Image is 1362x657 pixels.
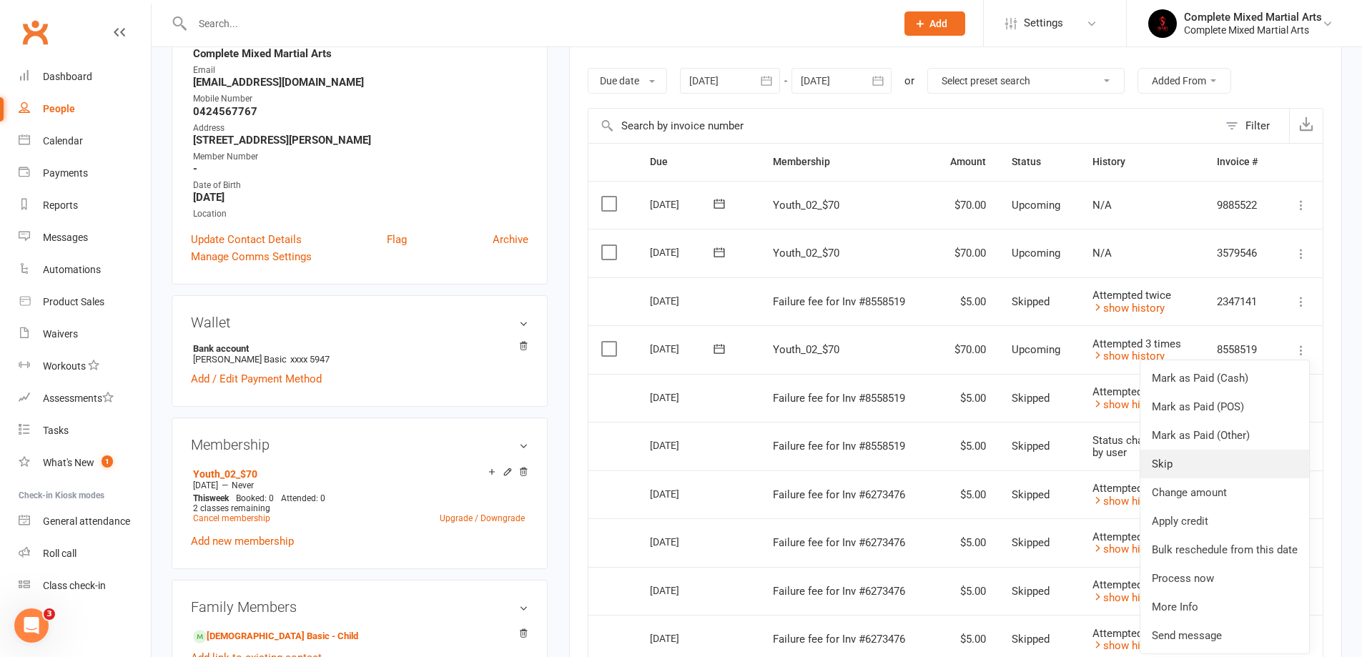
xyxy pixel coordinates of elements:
[932,518,998,567] td: $5.00
[932,325,998,374] td: $70.00
[932,229,998,277] td: $70.00
[193,480,218,490] span: [DATE]
[14,608,49,643] iframe: Intercom live chat
[281,493,325,503] span: Attended: 0
[193,150,528,164] div: Member Number
[193,207,528,221] div: Location
[650,290,716,312] div: [DATE]
[19,125,151,157] a: Calendar
[1140,507,1309,535] a: Apply credit
[929,18,947,29] span: Add
[1092,337,1181,350] span: Attempted 3 times
[19,222,151,254] a: Messages
[1012,585,1050,598] span: Skipped
[773,247,839,260] span: Youth_02_$70
[193,503,270,513] span: 2 classes remaining
[191,315,528,330] h3: Wallet
[1092,385,1169,398] span: Attempted once
[43,457,94,468] div: What's New
[193,92,528,106] div: Mobile Number
[904,72,914,89] div: or
[193,468,257,480] a: Youth_02_$70
[1140,621,1309,650] a: Send message
[1012,440,1050,453] span: Skipped
[19,538,151,570] a: Roll call
[1140,392,1309,421] a: Mark as Paid (POS)
[1092,302,1165,315] a: show history
[43,392,114,404] div: Assessments
[1140,564,1309,593] a: Process now
[1080,144,1204,180] th: History
[1204,277,1276,326] td: 2347141
[188,14,886,34] input: Search...
[1204,325,1276,374] td: 8558519
[773,488,905,501] span: Failure fee for Inv #6273476
[1245,117,1270,134] div: Filter
[1012,247,1060,260] span: Upcoming
[650,530,716,553] div: [DATE]
[43,199,78,211] div: Reports
[44,608,55,620] span: 3
[773,440,905,453] span: Failure fee for Inv #8558519
[1218,109,1289,143] button: Filter
[193,64,528,77] div: Email
[1092,247,1112,260] span: N/A
[773,585,905,598] span: Failure fee for Inv #6273476
[193,513,270,523] a: Cancel membership
[493,231,528,248] a: Archive
[773,199,839,212] span: Youth_02_$70
[189,493,232,503] div: week
[193,76,528,89] strong: [EMAIL_ADDRESS][DOMAIN_NAME]
[193,134,528,147] strong: [STREET_ADDRESS][PERSON_NAME]
[773,392,905,405] span: Failure fee for Inv #8558519
[43,425,69,436] div: Tasks
[19,61,151,93] a: Dashboard
[932,422,998,470] td: $5.00
[19,286,151,318] a: Product Sales
[1092,199,1112,212] span: N/A
[650,193,716,215] div: [DATE]
[19,157,151,189] a: Payments
[19,189,151,222] a: Reports
[193,343,521,354] strong: Bank account
[19,350,151,382] a: Workouts
[932,567,998,616] td: $5.00
[1184,24,1322,36] div: Complete Mixed Martial Arts
[19,505,151,538] a: General attendance kiosk mode
[760,144,932,180] th: Membership
[1140,450,1309,478] a: Skip
[19,382,151,415] a: Assessments
[191,535,294,548] a: Add new membership
[650,241,716,263] div: [DATE]
[191,341,528,367] li: [PERSON_NAME] Basic
[43,71,92,82] div: Dashboard
[650,483,716,505] div: [DATE]
[43,264,101,275] div: Automations
[1204,181,1276,229] td: 9885522
[193,105,528,118] strong: 0424567767
[1012,392,1050,405] span: Skipped
[191,437,528,453] h3: Membership
[1148,9,1177,38] img: thumb_image1717476369.png
[193,191,528,204] strong: [DATE]
[1092,591,1165,604] a: show history
[1012,536,1050,549] span: Skipped
[193,179,528,192] div: Date of Birth
[193,47,528,60] strong: Complete Mixed Martial Arts
[1140,421,1309,450] a: Mark as Paid (Other)
[1140,535,1309,564] a: Bulk reschedule from this date
[290,354,330,365] span: xxxx 5947
[1204,144,1276,180] th: Invoice #
[773,633,905,646] span: Failure fee for Inv #6273476
[43,103,75,114] div: People
[19,447,151,479] a: What's New1
[1012,633,1050,646] span: Skipped
[19,415,151,447] a: Tasks
[650,386,716,408] div: [DATE]
[1092,289,1171,302] span: Attempted twice
[1184,11,1322,24] div: Complete Mixed Martial Arts
[189,480,528,491] div: —
[773,536,905,549] span: Failure fee for Inv #6273476
[191,248,312,265] a: Manage Comms Settings
[932,470,998,519] td: $5.00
